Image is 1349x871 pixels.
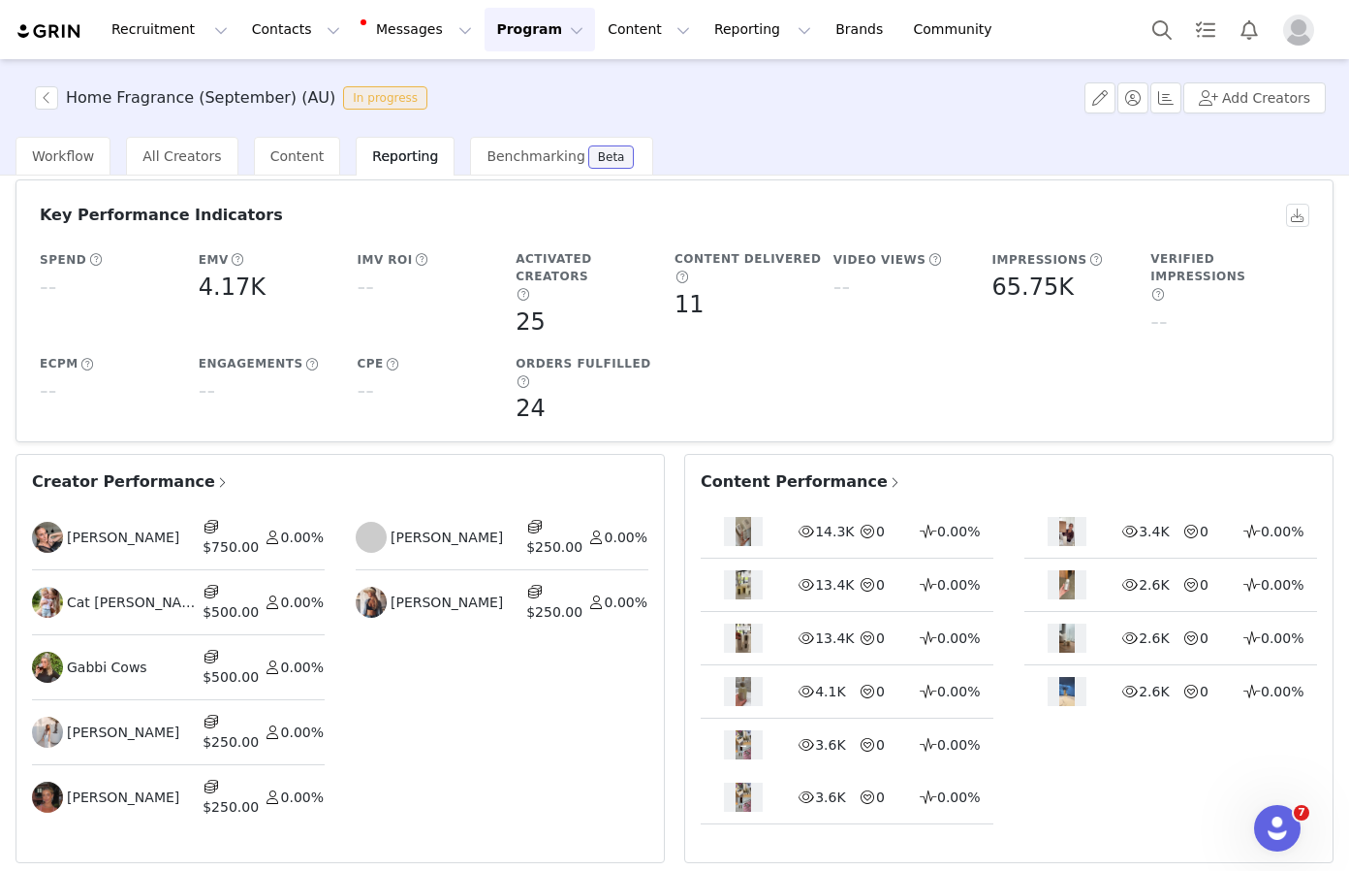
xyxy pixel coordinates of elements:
span: [object Object] [35,86,435,110]
h5: -- [199,373,215,408]
h5: -- [40,373,56,408]
span: 0.00% [937,737,980,753]
span: $750.00 [203,539,259,555]
h5: EMV [199,251,229,269]
button: Add Creators [1183,82,1326,113]
button: Contacts [240,8,352,51]
span: 0.00% [281,725,324,740]
span: 0.00% [937,577,980,593]
h5: 24 [516,391,546,426]
img: 0a2611d9-0c63-40d4-8f0a-92caeb0b3a0b.jpg [32,717,63,748]
span: All Creators [142,148,221,164]
a: Community [902,8,1013,51]
span: 0.00% [1261,630,1303,646]
span: 2.6K [1139,577,1169,593]
span: Reporting [372,148,438,164]
h3: Home Fragrance (September) (AU) [66,86,335,110]
span: 3.6K [815,737,845,753]
span: 0 [876,630,885,646]
span: 0 [1200,577,1208,593]
h5: 11 [674,287,705,322]
span: 2.6K [1139,630,1169,646]
h5: Spend [40,251,86,269]
h5: Video Views [833,251,926,269]
img: content thumbnail [736,783,752,812]
span: 0 [1200,684,1208,699]
h5: Verified Impressions [1150,250,1300,285]
img: 5cc49e84-c598-4102-a46f-f9b218a0d89f--s.jpg [32,587,63,618]
span: 0 [876,684,885,699]
h3: Key Performance Indicators [40,204,283,227]
span: In progress [343,86,427,110]
img: content thumbnail [1059,624,1076,653]
iframe: Intercom live chat [1254,805,1301,852]
span: Gabbi Cows [67,658,147,678]
span: 0.00% [605,595,647,610]
span: Workflow [32,148,94,164]
span: Content Performance [701,470,902,494]
button: Messages [353,8,484,51]
span: 0 [1200,630,1208,646]
img: ff403a46-4920-4196-bf4a-f53b5670d269.jpg [32,652,63,683]
h5: CPE [358,355,384,372]
span: 14.3K [815,524,854,539]
h5: eCPM [40,355,78,372]
h5: Impressions [992,251,1087,269]
span: 0.00% [281,530,324,545]
button: Search [1141,8,1183,51]
img: content thumbnail [1059,570,1076,599]
h5: -- [1150,305,1167,339]
span: 3.6K [815,790,845,805]
span: 0 [876,790,885,805]
span: 0.00% [937,630,980,646]
span: $250.00 [203,734,259,750]
span: 2.6K [1139,684,1169,699]
h5: Activated Creators [516,250,665,285]
h5: Orders Fulfilled [516,355,650,372]
span: Creator Performance [32,470,230,494]
a: Brands [824,8,900,51]
h5: -- [358,373,374,408]
span: 13.4K [815,630,854,646]
img: 29e56e30-7dfa-453d-8fa7-c173cdf4c1c9--s.jpg [32,782,63,813]
span: 0.00% [605,530,647,545]
img: placeholder-profile.jpg [1283,15,1314,46]
img: content thumbnail [1059,517,1076,546]
span: Benchmarking [486,148,584,164]
img: c6f7cac1-3e86-4a68-88cc-ade780e5557d.jpg [32,522,63,553]
img: content thumbnail [736,624,752,653]
button: Program [485,8,595,51]
img: content thumbnail [1059,677,1076,706]
h5: 25 [516,305,546,339]
span: 0 [1200,524,1208,539]
h5: -- [833,270,850,305]
span: 0 [876,524,885,539]
span: [PERSON_NAME] [391,593,503,613]
button: Profile [1271,15,1333,46]
button: Reporting [703,8,823,51]
div: Beta [598,151,625,163]
span: 13.4K [815,577,854,593]
span: Content [270,148,325,164]
img: 76130953-83e2-4fb2-83b6-d3d108683d02--s.jpg [356,587,387,618]
h5: IMV ROI [358,251,413,269]
span: Cat [PERSON_NAME] [67,593,203,613]
span: 0.00% [1261,524,1303,539]
img: content thumbnail [736,677,752,706]
span: 0.00% [281,790,324,805]
span: $250.00 [526,604,582,620]
span: [PERSON_NAME] [67,723,179,743]
span: 0.00% [937,684,980,699]
span: [PERSON_NAME] [67,528,179,548]
span: 4.1K [815,684,845,699]
button: Recruitment [100,8,239,51]
h5: 4.17K [199,270,266,305]
span: [PERSON_NAME] [391,528,503,548]
span: $250.00 [203,799,259,815]
span: 0 [876,577,885,593]
span: 0.00% [281,660,324,675]
h5: 65.75K [992,270,1074,305]
button: Content [596,8,702,51]
span: 0.00% [937,790,980,805]
span: $500.00 [203,604,259,620]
